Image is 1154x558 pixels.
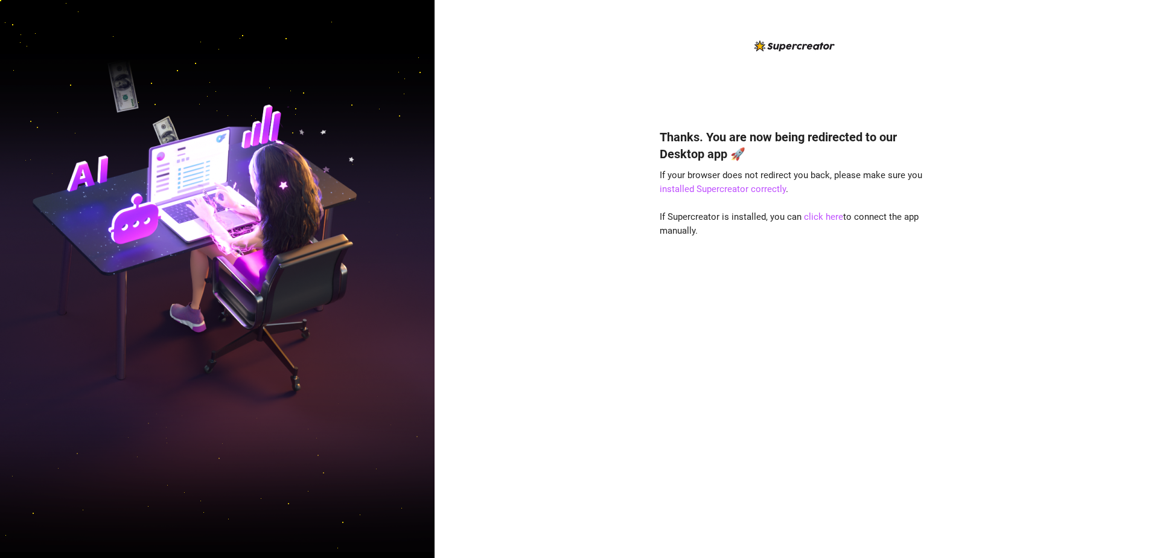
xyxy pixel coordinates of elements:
a: click here [804,211,843,222]
h4: Thanks. You are now being redirected to our Desktop app 🚀 [660,129,929,162]
span: If your browser does not redirect you back, please make sure you . [660,170,922,195]
a: installed Supercreator correctly [660,184,786,194]
img: logo-BBDzfeDw.svg [754,40,835,51]
span: If Supercreator is installed, you can to connect the app manually. [660,211,919,237]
